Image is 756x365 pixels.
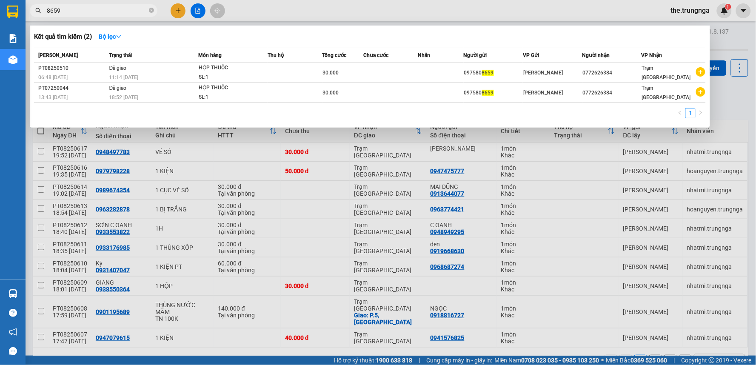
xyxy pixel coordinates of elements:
[322,52,347,58] span: Tổng cước
[34,32,92,41] h3: Kết quả tìm kiếm ( 2 )
[323,90,339,96] span: 30.000
[523,52,539,58] span: VP Gửi
[696,108,706,118] button: right
[38,64,107,73] div: PT08250510
[696,67,705,77] span: plus-circle
[199,63,262,73] div: HỘP THUỐC
[198,52,222,58] span: Món hàng
[199,93,262,102] div: SL: 1
[523,90,563,96] span: [PERSON_NAME]
[583,88,641,97] div: 0772626384
[149,8,154,13] span: close-circle
[149,7,154,15] span: close-circle
[109,65,127,71] span: Đã giao
[38,52,78,58] span: [PERSON_NAME]
[9,55,17,64] img: warehouse-icon
[323,70,339,76] span: 30.000
[482,90,494,96] span: 8659
[109,85,127,91] span: Đã giao
[642,52,662,58] span: VP Nhận
[109,52,132,58] span: Trạng thái
[9,289,17,298] img: warehouse-icon
[47,6,147,15] input: Tìm tên, số ĐT hoặc mã đơn
[675,108,685,118] button: left
[464,88,522,97] div: 097580
[109,94,139,100] span: 18:52 [DATE]
[523,70,563,76] span: [PERSON_NAME]
[686,108,695,118] a: 1
[9,328,17,336] span: notification
[642,85,691,100] span: Trạm [GEOGRAPHIC_DATA]
[675,108,685,118] li: Previous Page
[363,52,388,58] span: Chưa cước
[99,33,122,40] strong: Bộ lọc
[199,83,262,93] div: HỘP THUỐC
[109,74,139,80] span: 11:14 [DATE]
[696,108,706,118] li: Next Page
[464,68,522,77] div: 097580
[38,94,68,100] span: 13:43 [DATE]
[7,6,18,18] img: logo-vxr
[696,87,705,97] span: plus-circle
[35,8,41,14] span: search
[268,52,284,58] span: Thu hộ
[698,110,703,115] span: right
[9,309,17,317] span: question-circle
[9,347,17,355] span: message
[199,73,262,82] div: SL: 1
[38,84,107,93] div: PT07250044
[583,68,641,77] div: 0772626384
[582,52,610,58] span: Người nhận
[642,65,691,80] span: Trạm [GEOGRAPHIC_DATA]
[38,74,68,80] span: 06:48 [DATE]
[116,34,122,40] span: down
[9,34,17,43] img: solution-icon
[418,52,431,58] span: Nhãn
[678,110,683,115] span: left
[92,30,128,43] button: Bộ lọcdown
[464,52,487,58] span: Người gửi
[685,108,696,118] li: 1
[482,70,494,76] span: 8659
